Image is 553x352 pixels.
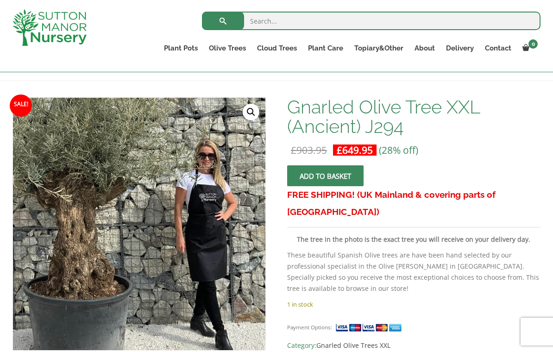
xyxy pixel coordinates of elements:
[203,42,251,55] a: Olive Trees
[291,144,327,157] bdi: 903.95
[302,42,349,55] a: Plant Care
[287,324,332,331] small: Payment Options:
[287,340,540,351] span: Category:
[10,94,32,117] span: Sale!
[251,42,302,55] a: Cloud Trees
[13,9,87,46] img: logo
[479,42,517,55] a: Contact
[379,144,418,157] span: (28% off)
[297,235,530,244] strong: The tree in the photo is the exact tree you will receive on your delivery day.
[316,341,390,350] a: Gnarled Olive Trees XXL
[287,250,540,294] p: These beautiful Spanish Olive trees are have been hand selected by our professional specialist in...
[440,42,479,55] a: Delivery
[287,299,540,310] p: 1 in stock
[243,104,259,120] a: View full-screen image gallery
[158,42,203,55] a: Plant Pots
[202,12,540,30] input: Search...
[337,144,373,157] bdi: 649.95
[335,323,405,333] img: payment supported
[528,39,538,49] span: 0
[291,144,296,157] span: £
[409,42,440,55] a: About
[287,186,540,220] h3: FREE SHIPPING! (UK Mainland & covering parts of [GEOGRAPHIC_DATA])
[349,42,409,55] a: Topiary&Other
[287,97,540,136] h1: Gnarled Olive Tree XXL (Ancient) J294
[517,42,540,55] a: 0
[287,165,364,186] button: Add to basket
[337,144,342,157] span: £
